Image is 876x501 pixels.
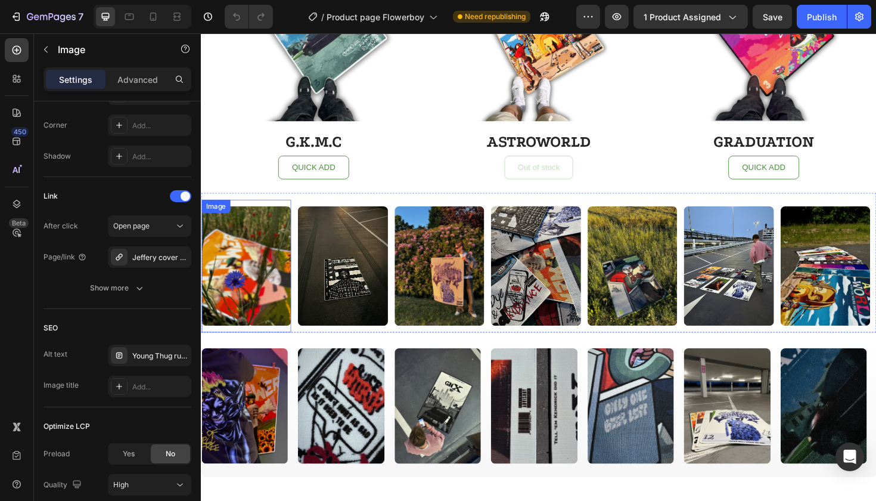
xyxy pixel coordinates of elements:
div: Add... [132,151,188,162]
button: Show more [44,277,191,299]
img: Alt image [102,333,194,456]
div: Page/link [44,252,87,262]
div: Alt text [44,349,67,360]
div: Image title [44,380,79,391]
img: Alt image [205,183,300,310]
span: Open page [113,221,150,230]
button: QUICK ADD [558,129,633,154]
img: Alt image [409,333,501,456]
button: Out of stock [321,129,394,154]
button: Save [753,5,792,29]
img: [object Object] [1,333,92,456]
div: Publish [807,11,837,23]
span: Product page Flowerboy [327,11,424,23]
iframe: Design area [201,33,876,501]
div: QUICK ADD [573,134,619,149]
p: Settings [59,73,92,86]
p: Advanced [117,73,158,86]
img: Alt image [102,183,197,310]
div: 450 [11,127,29,137]
div: Preload [44,449,70,459]
span: Save [763,12,782,22]
div: Shadow [44,151,71,162]
div: Jeffery cover rug [132,252,188,263]
div: Add... [132,120,188,131]
div: Out of stock [336,134,380,149]
img: Alt image [511,183,606,310]
div: Undo/Redo [225,5,273,29]
div: Open Intercom Messenger [835,443,864,471]
div: Beta [9,218,29,228]
button: High [108,474,191,496]
img: Alt image [307,183,402,310]
span: 1 product assigned [644,11,721,23]
p: 7 [78,10,83,24]
div: After click [44,221,78,231]
div: Image [3,178,29,188]
img: Alt image [1,183,95,310]
div: Corner [44,120,67,131]
button: 7 [5,5,89,29]
div: SEO [44,323,58,333]
span: / [321,11,324,23]
span: Yes [123,449,135,459]
div: Add... [132,382,188,392]
span: No [166,449,175,459]
button: Publish [797,5,847,29]
img: Alt image [409,183,504,310]
button: 1 product assigned [633,5,748,29]
div: Quality [44,477,84,493]
h2: ASTROWORLD [257,103,458,128]
button: Open page [108,215,191,237]
div: Optimize LCP [44,421,90,432]
img: Alt image [614,183,709,310]
img: Alt image [511,333,602,456]
h2: GRADUATION [495,103,697,128]
p: Image [58,42,159,57]
div: Young Thug rug – colorful rap cover decor for hip hop lovers [132,351,188,361]
img: Alt image [307,333,398,456]
div: Show more [90,282,145,294]
img: Alt image [205,333,296,456]
span: Need republishing [465,11,526,22]
span: High [113,480,129,489]
div: Link [44,191,58,202]
img: Alt image [614,333,705,456]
